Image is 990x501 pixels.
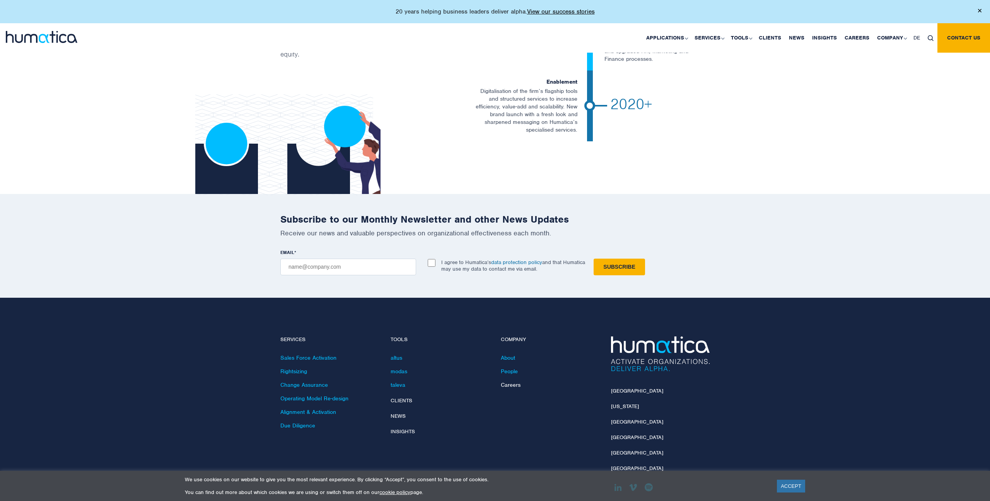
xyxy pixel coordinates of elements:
a: Clients [755,23,785,53]
a: [GEOGRAPHIC_DATA] [611,388,663,394]
a: cookie policy [379,489,410,496]
a: ACCEPT [777,480,805,492]
a: Careers [501,381,521,388]
span: DE [913,34,920,41]
a: About [501,354,515,361]
a: Company [873,23,910,53]
span: EMAIL [280,249,294,256]
p: You can find out more about which cookies we are using or switch them off on our page. [185,489,767,496]
p: I agree to Humatica’s and that Humatica may use my data to contact me via email. [441,259,585,272]
a: Contact us [937,23,990,53]
p: Digitalisation of the firm’s flagship tools and structured services to increase efficiency, value... [470,87,577,134]
span: 2020+ [610,101,652,107]
input: I agree to Humatica’sdata protection policyand that Humatica may use my data to contact me via em... [428,259,435,267]
a: modas [391,368,407,375]
a: [GEOGRAPHIC_DATA] [611,450,663,456]
a: People [501,368,518,375]
a: data protection policy [491,259,542,266]
a: [US_STATE] [611,403,639,410]
img: Humatica [611,336,710,371]
a: Insights [808,23,841,53]
a: taleva [391,381,405,388]
h4: Services [280,336,379,343]
a: View our success stories [527,8,595,15]
a: Alignment & Activation [280,408,336,415]
a: [GEOGRAPHIC_DATA] [611,465,663,472]
h6: Enablement [470,78,577,85]
a: Sales Force Activation [280,354,336,361]
a: News [391,413,406,419]
a: Due Diligence [280,422,315,429]
h2: Subscribe to our Monthly Newsletter and other News Updates [280,213,710,225]
a: Operating Model Re-design [280,395,348,402]
p: Receive our news and valuable perspectives on organizational effectiveness each month. [280,229,710,237]
a: DE [910,23,924,53]
input: name@company.com [280,259,416,275]
p: 20 years helping business leaders deliver alpha. [396,8,595,15]
img: search_icon [928,35,934,41]
a: [GEOGRAPHIC_DATA] [611,434,663,441]
input: Subscribe [594,259,645,275]
a: Clients [391,397,412,404]
a: Services [691,23,727,53]
a: Insights [391,428,415,435]
p: We use cookies on our website to give you the most relevant experience. By clicking “Accept”, you... [185,476,767,483]
img: logo [6,31,77,43]
a: Change Assurance [280,381,328,388]
a: Applications [642,23,691,53]
h4: Company [501,336,599,343]
h4: Tools [391,336,489,343]
a: Careers [841,23,873,53]
a: News [785,23,808,53]
a: [GEOGRAPHIC_DATA] [611,419,663,425]
a: Rightsizing [280,368,307,375]
a: Tools [727,23,755,53]
a: altus [391,354,402,361]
